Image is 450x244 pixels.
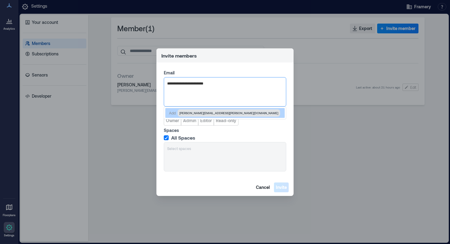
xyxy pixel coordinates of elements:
p: Add [169,111,176,115]
button: Admin [181,116,198,126]
span: Admin [183,118,196,124]
button: Owner [164,116,181,126]
header: Invite members [156,48,294,62]
span: Cancel [256,184,270,190]
span: Owner [166,118,179,124]
span: [PERSON_NAME][EMAIL_ADDRESS][PERSON_NAME][DOMAIN_NAME] [179,111,278,115]
button: Editor [198,116,214,126]
span: Invite [276,184,287,190]
button: Cancel [254,182,272,192]
label: Email [164,70,285,76]
button: Invite [274,182,289,192]
button: Read-only [214,116,238,126]
span: Read-only [216,118,236,124]
span: Editor [200,118,212,124]
label: Spaces [164,127,285,133]
span: All Spaces [171,135,195,141]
